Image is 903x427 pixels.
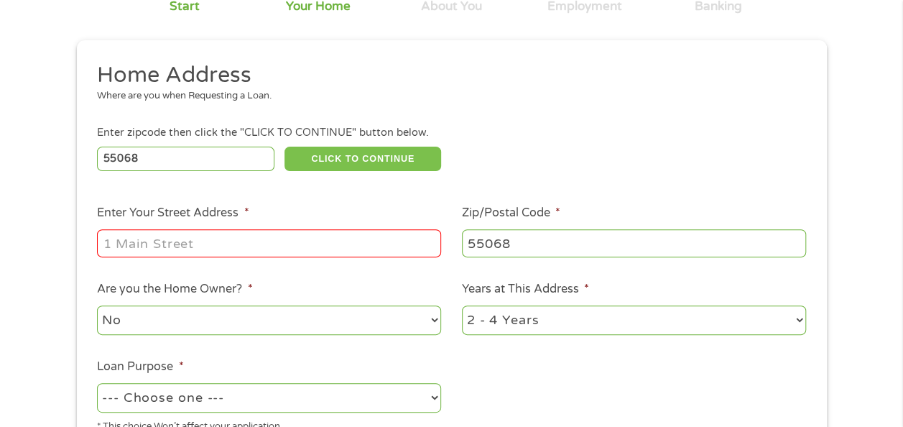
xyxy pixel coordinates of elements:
label: Years at This Address [462,282,589,297]
label: Loan Purpose [97,359,183,375]
h2: Home Address [97,61,795,90]
div: Where are you when Requesting a Loan. [97,89,795,104]
label: Enter Your Street Address [97,206,249,221]
input: Enter Zipcode (e.g 01510) [97,147,274,171]
label: Zip/Postal Code [462,206,560,221]
input: 1 Main Street [97,229,441,257]
button: CLICK TO CONTINUE [284,147,441,171]
div: Enter zipcode then click the "CLICK TO CONTINUE" button below. [97,125,805,141]
label: Are you the Home Owner? [97,282,252,297]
